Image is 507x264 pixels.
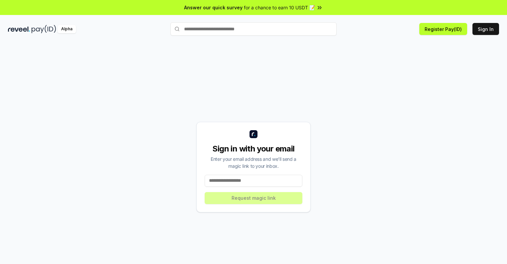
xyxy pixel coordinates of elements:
div: Alpha [57,25,76,33]
button: Register Pay(ID) [419,23,467,35]
img: reveel_dark [8,25,30,33]
img: pay_id [32,25,56,33]
div: Sign in with your email [205,143,302,154]
span: Answer our quick survey [184,4,243,11]
img: logo_small [250,130,257,138]
button: Sign In [472,23,499,35]
div: Enter your email address and we’ll send a magic link to your inbox. [205,155,302,169]
span: for a chance to earn 10 USDT 📝 [244,4,315,11]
